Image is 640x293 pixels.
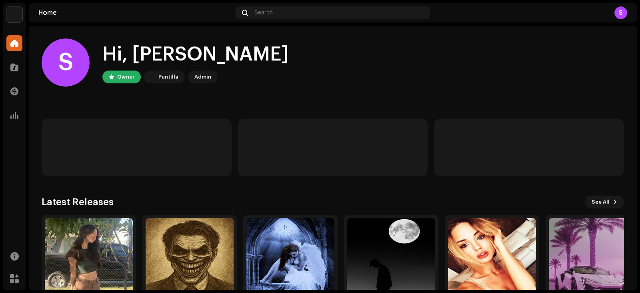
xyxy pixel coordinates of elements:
[592,194,610,210] span: See All
[117,72,134,82] div: Owner
[614,6,627,19] div: S
[254,10,273,16] span: Search
[102,42,289,67] div: Hi, [PERSON_NAME]
[194,72,211,82] div: Admin
[42,196,114,208] h3: Latest Releases
[585,196,624,208] button: See All
[146,72,155,82] img: a6437e74-8c8e-4f74-a1ce-131745af0155
[42,38,90,87] div: S
[158,72,178,82] div: Puntilla
[38,10,232,16] div: Home
[6,6,22,22] img: a6437e74-8c8e-4f74-a1ce-131745af0155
